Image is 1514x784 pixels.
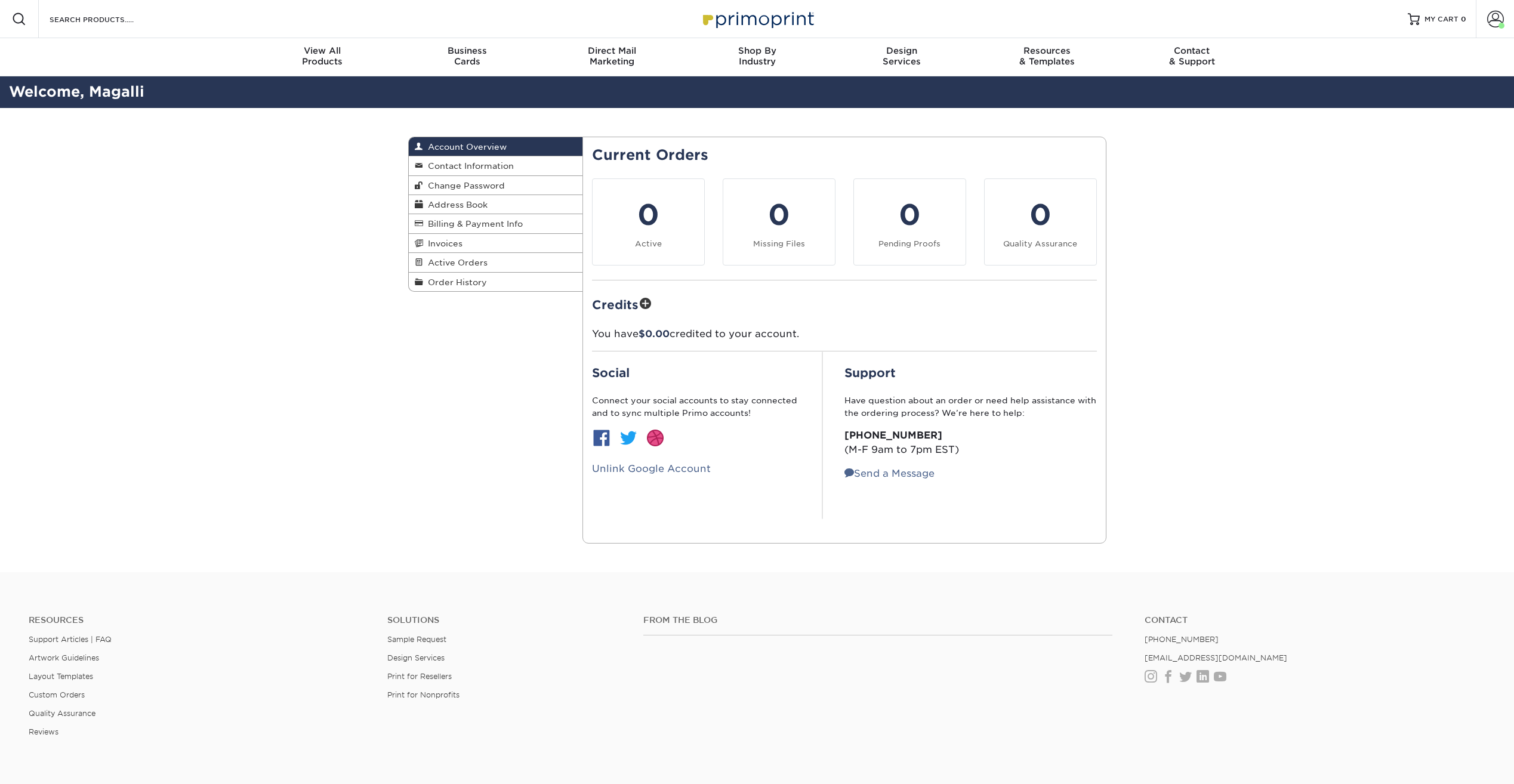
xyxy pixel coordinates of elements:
[684,45,830,56] span: Shop By
[409,253,583,272] a: Active Orders
[830,45,975,56] span: Design
[394,45,539,56] span: Business
[387,672,452,681] a: Print for Resellers
[592,327,1097,341] p: You have credited to your account.
[409,176,583,195] a: Change Password
[1145,635,1219,644] a: [PHONE_NUMBER]
[387,690,460,699] a: Print for Nonprofits
[423,161,514,171] span: Contact Information
[409,156,583,175] a: Contact Information
[387,615,625,625] h4: Solutions
[409,273,583,291] a: Order History
[29,653,99,662] a: Artwork Guidelines
[423,142,507,152] span: Account Overview
[753,239,805,248] small: Missing Files
[830,45,975,67] div: Services
[844,430,942,441] strong: [PHONE_NUMBER]
[844,468,935,479] a: Send a Message
[1145,653,1287,662] a: [EMAIL_ADDRESS][DOMAIN_NAME]
[861,193,958,236] div: 0
[423,258,488,267] span: Active Orders
[684,45,830,67] div: Industry
[250,45,395,67] div: Products
[592,394,801,419] p: Connect your social accounts to stay connected and to sync multiple Primo accounts!
[844,428,1097,457] p: (M-F 9am to 7pm EST)
[29,690,85,699] a: Custom Orders
[423,277,487,287] span: Order History
[423,219,523,229] span: Billing & Payment Info
[250,45,395,56] span: View All
[619,428,638,447] img: btn-twitter.jpg
[250,38,395,76] a: View AllProducts
[29,635,112,644] a: Support Articles | FAQ
[592,178,705,266] a: 0 Active
[409,195,583,214] a: Address Book
[29,672,93,681] a: Layout Templates
[984,178,1097,266] a: 0 Quality Assurance
[643,615,1113,625] h4: From the Blog
[394,38,539,76] a: BusinessCards
[639,328,670,339] span: $0.00
[646,428,665,447] img: btn-dribbble.jpg
[592,366,801,380] h2: Social
[992,193,1089,236] div: 0
[975,45,1120,56] span: Resources
[698,6,817,32] img: Primoprint
[730,193,828,236] div: 0
[844,366,1097,380] h2: Support
[723,178,835,266] a: 0 Missing Files
[539,38,684,76] a: Direct MailMarketing
[48,12,165,26] input: SEARCH PRODUCTS.....
[684,38,830,76] a: Shop ByIndustry
[539,45,684,67] div: Marketing
[1120,45,1265,67] div: & Support
[1145,615,1485,625] a: Contact
[423,181,505,190] span: Change Password
[592,428,611,447] img: btn-facebook.jpg
[409,214,583,233] a: Billing & Payment Info
[853,178,966,266] a: 0 Pending Proofs
[423,200,488,209] span: Address Book
[1461,15,1466,23] span: 0
[830,38,975,76] a: DesignServices
[29,615,369,625] h4: Resources
[394,45,539,67] div: Cards
[1120,38,1265,76] a: Contact& Support
[1424,14,1459,24] span: MY CART
[600,193,697,236] div: 0
[878,239,941,248] small: Pending Proofs
[592,147,1097,164] h2: Current Orders
[29,727,58,736] a: Reviews
[409,234,583,253] a: Invoices
[387,635,446,644] a: Sample Request
[1003,239,1077,248] small: Quality Assurance
[539,45,684,56] span: Direct Mail
[387,653,445,662] a: Design Services
[423,239,462,248] span: Invoices
[1120,45,1265,56] span: Contact
[975,38,1120,76] a: Resources& Templates
[592,463,711,474] a: Unlink Google Account
[635,239,662,248] small: Active
[592,295,1097,313] h2: Credits
[29,709,95,718] a: Quality Assurance
[975,45,1120,67] div: & Templates
[844,394,1097,419] p: Have question about an order or need help assistance with the ordering process? We’re here to help:
[409,137,583,156] a: Account Overview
